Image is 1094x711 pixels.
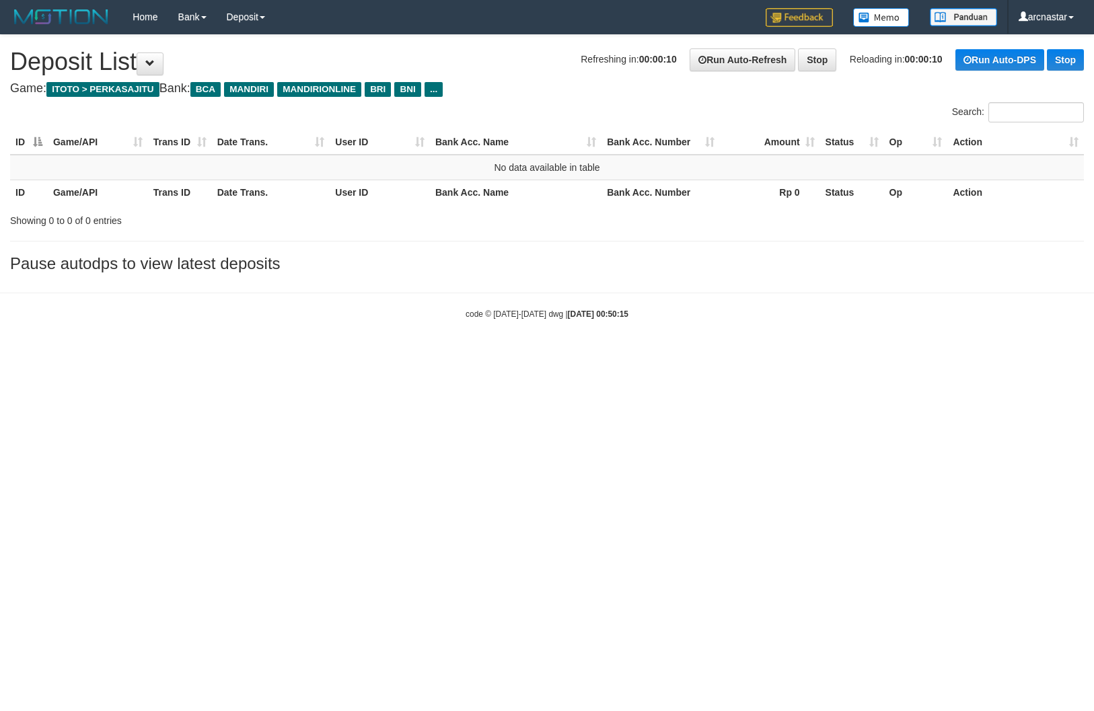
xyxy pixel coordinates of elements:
th: ID: activate to sort column descending [10,130,48,155]
span: BNI [394,82,421,97]
span: Refreshing in: [581,54,676,65]
th: User ID [330,180,430,204]
th: Op [884,180,948,204]
th: Status [820,180,884,204]
input: Search: [988,102,1084,122]
th: Bank Acc. Name [430,180,601,204]
th: ID [10,180,48,204]
th: Trans ID: activate to sort column ascending [148,130,212,155]
div: Showing 0 to 0 of 0 entries [10,209,446,227]
h4: Game: Bank: [10,82,1084,96]
small: code © [DATE]-[DATE] dwg | [466,309,628,319]
th: Bank Acc. Number [601,180,720,204]
th: Action [947,180,1084,204]
th: Status: activate to sort column ascending [820,130,884,155]
th: Bank Acc. Number: activate to sort column ascending [601,130,720,155]
span: BRI [365,82,391,97]
th: Rp 0 [720,180,820,204]
a: Run Auto-DPS [955,49,1044,71]
h3: Pause autodps to view latest deposits [10,255,1084,272]
img: Feedback.jpg [766,8,833,27]
img: Button%20Memo.svg [853,8,910,27]
span: ... [425,82,443,97]
strong: [DATE] 00:50:15 [568,309,628,319]
span: MANDIRIONLINE [277,82,361,97]
h1: Deposit List [10,48,1084,75]
a: Stop [1047,49,1084,71]
td: No data available in table [10,155,1084,180]
strong: 00:00:10 [639,54,677,65]
span: MANDIRI [224,82,274,97]
th: User ID: activate to sort column ascending [330,130,430,155]
th: Amount: activate to sort column ascending [720,130,820,155]
th: Game/API [48,180,148,204]
a: Stop [798,48,836,71]
span: BCA [190,82,221,97]
img: panduan.png [930,8,997,26]
th: Trans ID [148,180,212,204]
span: ITOTO > PERKASAJITU [46,82,159,97]
label: Search: [952,102,1084,122]
th: Op: activate to sort column ascending [884,130,948,155]
img: MOTION_logo.png [10,7,112,27]
th: Bank Acc. Name: activate to sort column ascending [430,130,601,155]
th: Action: activate to sort column ascending [947,130,1084,155]
th: Game/API: activate to sort column ascending [48,130,148,155]
span: Reloading in: [850,54,943,65]
th: Date Trans. [212,180,330,204]
th: Date Trans.: activate to sort column ascending [212,130,330,155]
a: Run Auto-Refresh [690,48,795,71]
strong: 00:00:10 [905,54,943,65]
